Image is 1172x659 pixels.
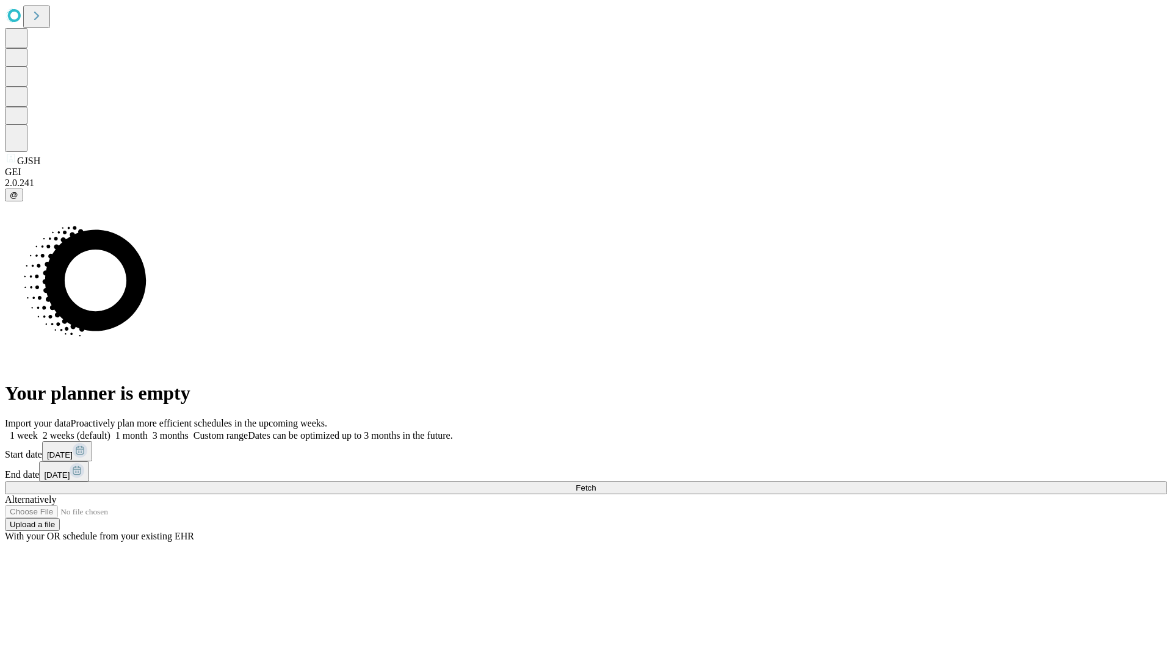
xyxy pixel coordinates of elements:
span: Proactively plan more efficient schedules in the upcoming weeks. [71,418,327,428]
span: Custom range [194,430,248,441]
div: GEI [5,167,1167,178]
button: Fetch [5,481,1167,494]
span: 3 months [153,430,189,441]
span: GJSH [17,156,40,166]
span: 1 week [10,430,38,441]
button: [DATE] [42,441,92,461]
span: With your OR schedule from your existing EHR [5,531,194,541]
span: [DATE] [47,450,73,459]
span: Import your data [5,418,71,428]
button: [DATE] [39,461,89,481]
span: 1 month [115,430,148,441]
span: 2 weeks (default) [43,430,110,441]
button: @ [5,189,23,201]
button: Upload a file [5,518,60,531]
h1: Your planner is empty [5,382,1167,405]
div: 2.0.241 [5,178,1167,189]
div: End date [5,461,1167,481]
div: Start date [5,441,1167,461]
span: [DATE] [44,470,70,480]
span: Fetch [576,483,596,492]
span: Alternatively [5,494,56,505]
span: @ [10,190,18,200]
span: Dates can be optimized up to 3 months in the future. [248,430,452,441]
